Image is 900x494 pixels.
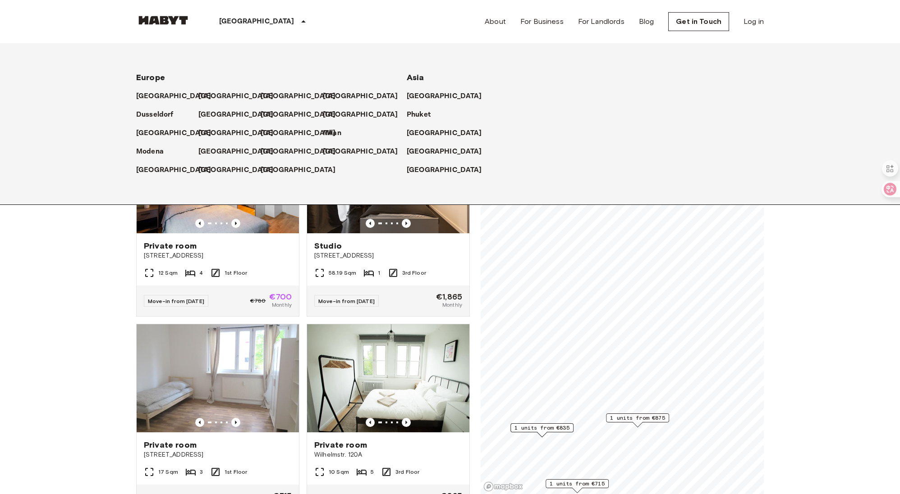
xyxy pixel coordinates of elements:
span: Private room [314,440,367,450]
p: [GEOGRAPHIC_DATA] [407,91,482,102]
a: [GEOGRAPHIC_DATA] [407,128,491,139]
p: [GEOGRAPHIC_DATA] [261,109,336,120]
a: [GEOGRAPHIC_DATA] [261,91,345,102]
span: 1st Floor [225,269,247,277]
span: 5 [371,468,374,476]
span: Studio [314,240,342,251]
span: Wilhelmstr. 120A [314,450,462,459]
a: [GEOGRAPHIC_DATA] [198,109,283,120]
span: 4 [199,269,203,277]
div: Map marker [510,423,574,437]
a: [GEOGRAPHIC_DATA] [261,146,345,157]
span: Asia [407,73,424,82]
a: Modena [136,146,173,157]
p: [GEOGRAPHIC_DATA] [261,91,336,102]
p: [GEOGRAPHIC_DATA] [198,91,274,102]
div: Map marker [546,479,609,493]
span: Europe [136,73,165,82]
p: [GEOGRAPHIC_DATA] [136,91,211,102]
span: Monthly [272,301,292,309]
button: Previous image [366,418,375,427]
p: [GEOGRAPHIC_DATA] [261,146,336,157]
button: Previous image [195,219,204,228]
p: Phuket [407,109,431,120]
a: [GEOGRAPHIC_DATA] [323,91,407,102]
span: [STREET_ADDRESS] [144,251,292,260]
p: [GEOGRAPHIC_DATA] [261,128,336,139]
span: 3rd Floor [402,269,426,277]
span: 1 units from €835 [514,424,569,432]
span: Monthly [442,301,462,309]
span: 1st Floor [225,468,247,476]
span: 17 Sqm [158,468,178,476]
p: [GEOGRAPHIC_DATA] [323,146,398,157]
a: [GEOGRAPHIC_DATA] [136,128,220,139]
a: Dusseldorf [136,109,183,120]
button: Previous image [195,418,204,427]
p: [GEOGRAPHIC_DATA] [198,165,274,176]
span: 1 units from €715 [550,480,605,488]
span: Move-in from [DATE] [318,298,375,304]
a: About [485,16,506,27]
p: Milan [323,128,341,139]
span: 10 Sqm [329,468,349,476]
a: Milan [323,128,350,139]
span: Private room [144,240,197,251]
p: [GEOGRAPHIC_DATA] [136,128,211,139]
a: [GEOGRAPHIC_DATA] [323,146,407,157]
p: Modena [136,146,164,157]
a: [GEOGRAPHIC_DATA] [323,109,407,120]
span: 3rd Floor [395,468,419,476]
img: Habyt [136,16,190,25]
span: €1,865 [436,293,462,301]
span: [STREET_ADDRESS] [144,450,292,459]
button: Previous image [402,418,411,427]
span: Private room [144,440,197,450]
a: Marketing picture of unit DE-01-049-013-01HPrevious imagePrevious imageStudio[STREET_ADDRESS]58.1... [307,125,470,317]
a: [GEOGRAPHIC_DATA] [261,109,345,120]
span: €780 [250,297,266,305]
button: Previous image [402,219,411,228]
span: 12 Sqm [158,269,178,277]
p: [GEOGRAPHIC_DATA] [136,165,211,176]
p: [GEOGRAPHIC_DATA] [407,146,482,157]
a: [GEOGRAPHIC_DATA] [198,165,283,176]
span: 1 units from €875 [610,414,665,422]
span: €700 [269,293,292,301]
p: [GEOGRAPHIC_DATA] [261,165,336,176]
span: [STREET_ADDRESS] [314,251,462,260]
a: [GEOGRAPHIC_DATA] [198,91,283,102]
p: [GEOGRAPHIC_DATA] [198,128,274,139]
p: [GEOGRAPHIC_DATA] [219,16,294,27]
span: Move-in from [DATE] [148,298,204,304]
a: [GEOGRAPHIC_DATA] [407,146,491,157]
a: For Business [520,16,564,27]
a: For Landlords [578,16,624,27]
p: [GEOGRAPHIC_DATA] [323,91,398,102]
button: Previous image [231,418,240,427]
img: Marketing picture of unit DE-01-081-001-03H [307,324,469,432]
a: [GEOGRAPHIC_DATA] [407,91,491,102]
button: Previous image [366,219,375,228]
a: Get in Touch [668,12,729,31]
span: 3 [200,468,203,476]
a: Phuket [407,109,440,120]
a: Mapbox logo [483,481,523,492]
p: [GEOGRAPHIC_DATA] [198,146,274,157]
span: 1 [378,269,380,277]
button: Previous image [231,219,240,228]
p: Dusseldorf [136,109,174,120]
a: Blog [639,16,654,27]
p: [GEOGRAPHIC_DATA] [407,128,482,139]
a: [GEOGRAPHIC_DATA] [198,128,283,139]
a: Marketing picture of unit DE-01-003-001-01HFPrevious imagePrevious imagePrivate room[STREET_ADDRE... [136,125,299,317]
img: Marketing picture of unit DE-01-108-01M [137,324,299,432]
a: [GEOGRAPHIC_DATA] [136,91,220,102]
p: [GEOGRAPHIC_DATA] [407,165,482,176]
p: [GEOGRAPHIC_DATA] [198,109,274,120]
p: [GEOGRAPHIC_DATA] [323,109,398,120]
span: 58.19 Sqm [329,269,356,277]
a: Log in [744,16,764,27]
a: [GEOGRAPHIC_DATA] [261,128,345,139]
a: [GEOGRAPHIC_DATA] [198,146,283,157]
